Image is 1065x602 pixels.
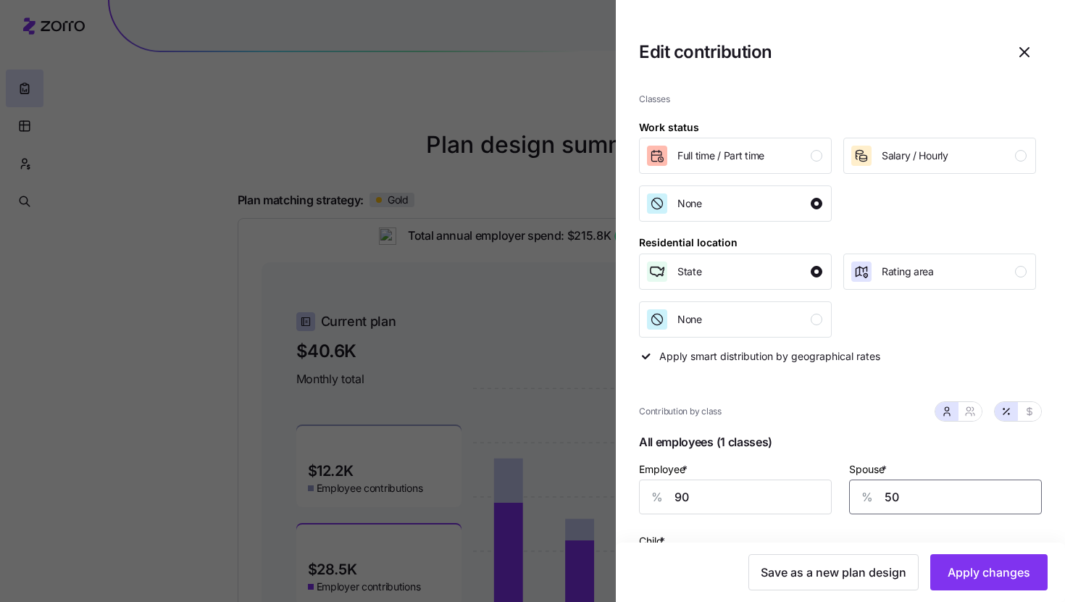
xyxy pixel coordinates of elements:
[930,554,1048,590] button: Apply changes
[639,120,699,135] div: Work status
[677,196,702,211] span: None
[639,533,668,549] label: Child
[639,41,995,63] h1: Edit contribution
[850,480,885,514] div: %
[639,235,738,251] div: Residential location
[677,149,764,163] span: Full time / Part time
[639,461,690,477] label: Employee
[639,405,722,419] span: Contribution by class
[882,149,948,163] span: Salary / Hourly
[882,264,934,279] span: Rating area
[761,564,906,581] span: Save as a new plan design
[948,564,1030,581] span: Apply changes
[639,93,1042,106] span: Classes
[748,554,919,590] button: Save as a new plan design
[639,430,1042,460] span: All employees (1 classes)
[677,312,702,327] span: None
[640,480,674,514] div: %
[849,461,890,477] label: Spouse
[677,264,702,279] span: State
